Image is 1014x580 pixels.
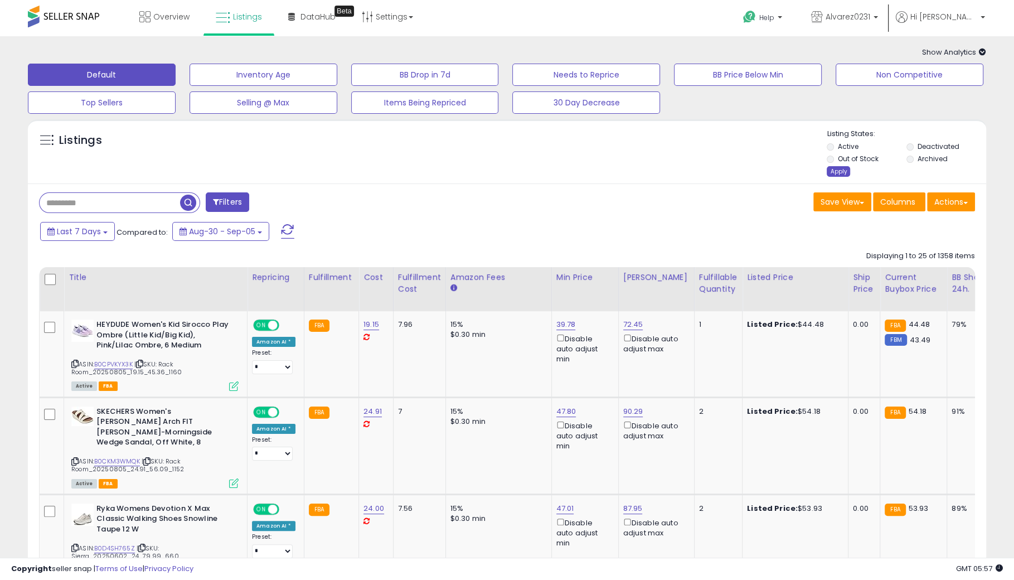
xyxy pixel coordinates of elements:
b: Listed Price: [747,406,798,417]
button: Selling @ Max [190,91,337,114]
button: Last 7 Days [40,222,115,241]
a: Hi [PERSON_NAME] [896,11,985,36]
button: BB Price Below Min [674,64,822,86]
div: Amazon AI * [252,521,295,531]
span: Compared to: [117,227,168,238]
span: Listings [233,11,262,22]
small: FBA [885,320,905,332]
span: All listings currently available for purchase on Amazon [71,381,97,391]
div: Preset: [252,436,295,461]
i: Get Help [743,10,756,24]
span: Hi [PERSON_NAME] [910,11,977,22]
span: Help [759,13,774,22]
strong: Copyright [11,563,52,574]
small: FBM [885,334,906,346]
div: 7 [398,407,437,417]
b: Listed Price: [747,503,798,514]
div: Disable auto adjust min [556,332,610,364]
div: $0.30 min [450,417,543,427]
h5: Listings [59,133,102,148]
b: HEYDUDE Women's Kid Sirocco Play Ombre (Little Kid/Big Kid), Pink/Lilac Ombre, 6 Medium [96,320,232,354]
div: Disable auto adjust max [623,332,686,354]
span: 2025-09-13 05:57 GMT [956,563,1003,574]
small: FBA [309,407,329,419]
div: 15% [450,320,543,330]
div: Amazon Fees [450,272,547,283]
a: B0CKM3WMQK [94,457,140,466]
button: Inventory Age [190,64,337,86]
div: Disable auto adjust min [556,419,610,451]
div: ASIN: [71,504,239,574]
small: FBA [885,504,905,516]
a: B0D4SH765Z [94,544,135,553]
div: Fulfillable Quantity [699,272,738,295]
button: Aug-30 - Sep-05 [172,222,269,241]
span: 44.48 [909,319,930,330]
a: Privacy Policy [144,563,193,574]
div: Preset: [252,349,295,374]
div: ASIN: [71,407,239,487]
div: 79% [952,320,988,330]
div: 89% [952,504,988,514]
span: FBA [99,479,118,489]
button: 30 Day Decrease [512,91,660,114]
button: BB Drop in 7d [351,64,499,86]
a: 90.29 [623,406,643,417]
div: Preset: [252,533,295,558]
label: Deactivated [918,142,959,151]
div: 15% [450,407,543,417]
div: Tooltip anchor [334,6,354,17]
div: $44.48 [747,320,840,330]
span: Columns [880,196,915,207]
a: 47.01 [556,503,574,514]
button: Save View [813,192,871,211]
button: Columns [873,192,925,211]
span: ON [254,407,268,417]
button: Filters [206,192,249,212]
span: All listings currently available for purchase on Amazon [71,479,97,489]
div: Fulfillment Cost [398,272,441,295]
span: | SKU: Rack Room_20250805_19.15_45.36_1160 [71,360,182,376]
a: 87.95 [623,503,643,514]
span: ON [254,504,268,514]
div: 15% [450,504,543,514]
small: FBA [309,320,329,332]
button: Non Competitive [836,64,983,86]
div: Disable auto adjust min [556,516,610,548]
a: 72.45 [623,319,643,330]
span: 54.18 [909,406,927,417]
button: Needs to Reprice [512,64,660,86]
span: | SKU: Sierra_20250602_24_79.99_660 [71,544,179,560]
div: [PERSON_NAME] [623,272,690,283]
div: Listed Price [747,272,843,283]
div: Repricing [252,272,299,283]
div: Apply [827,166,850,177]
div: 1 [699,320,734,330]
span: FBA [99,381,118,391]
div: Amazon AI * [252,337,295,347]
span: Show Analytics [922,47,986,57]
img: 41z+6XxXi+L._SL40_.jpg [71,504,94,526]
div: Cost [363,272,389,283]
a: Terms of Use [95,563,143,574]
div: BB Share 24h. [952,272,992,295]
button: Default [28,64,176,86]
div: $0.30 min [450,330,543,340]
div: $53.93 [747,504,840,514]
a: 39.78 [556,319,576,330]
small: FBA [885,407,905,419]
button: Actions [927,192,975,211]
div: 7.56 [398,504,437,514]
div: $54.18 [747,407,840,417]
span: OFF [278,504,295,514]
span: DataHub [300,11,336,22]
span: | SKU: Rack Room_20250805_24.91_56.09_1152 [71,457,184,473]
div: 7.96 [398,320,437,330]
div: 91% [952,407,988,417]
div: 2 [699,407,734,417]
b: SKECHERS Women's [PERSON_NAME] Arch FIT [PERSON_NAME]-Morningside Wedge Sandal, Off White, 8 [96,407,232,451]
label: Out of Stock [838,154,879,163]
a: 24.91 [363,406,382,417]
img: 31TuIJpEQrL._SL40_.jpg [71,320,94,342]
label: Active [838,142,858,151]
